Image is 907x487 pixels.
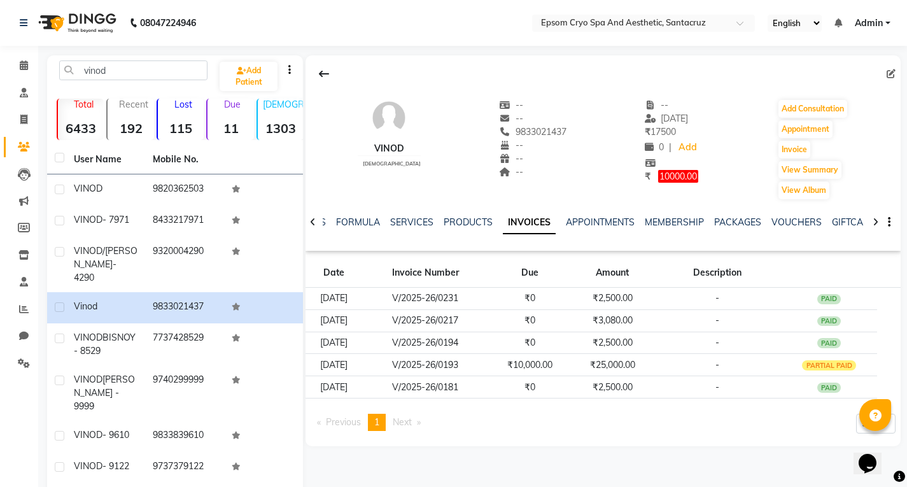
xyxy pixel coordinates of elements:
th: Description [654,258,781,288]
td: 7737428529 [145,323,224,365]
span: Previous [326,416,361,428]
button: Appointment [778,120,833,138]
a: Add Patient [220,62,278,91]
td: [DATE] [306,288,362,310]
span: VINOD/[PERSON_NAME] [74,245,137,270]
span: Next [393,416,412,428]
strong: 11 [207,120,253,136]
span: -- [499,139,523,151]
span: -- [499,153,523,164]
strong: 1303 [258,120,304,136]
span: - [715,314,719,326]
span: VINOD [74,374,102,385]
div: PARTIAL PAID [802,360,856,371]
input: Search by Name/Mobile/Email/Code [59,60,207,80]
td: 9833839610 [145,421,224,452]
td: ₹0 [489,288,572,310]
span: [DATE] [645,113,689,124]
td: ₹2,500.00 [572,376,654,399]
b: 08047224946 [140,5,196,41]
span: 9833021437 [499,126,566,138]
span: 10000.00 [658,170,698,183]
p: Recent [113,99,153,110]
a: Add [677,139,699,157]
td: 9737379122 [145,452,224,483]
p: [DEMOGRAPHIC_DATA] [263,99,304,110]
td: ₹3,080.00 [572,309,654,332]
div: PAID [817,294,841,304]
th: Date [306,258,362,288]
div: PAID [817,338,841,348]
strong: 115 [158,120,204,136]
td: 9320004290 [145,237,224,292]
td: ₹10,000.00 [489,354,572,376]
span: -- [645,99,669,111]
th: Mobile No. [145,145,224,174]
div: PAID [817,316,841,327]
iframe: chat widget [854,436,894,474]
td: [DATE] [306,309,362,332]
span: -- [499,99,523,111]
span: - [715,381,719,393]
span: VINOD [74,429,102,441]
span: - [715,292,719,304]
td: ₹0 [489,309,572,332]
a: MEMBERSHIP [645,216,704,228]
span: - 9610 [102,429,129,441]
td: ₹25,000.00 [572,354,654,376]
p: Due [210,99,253,110]
div: PAID [817,383,841,393]
th: Due [489,258,572,288]
span: VINOD [74,183,102,194]
a: APPOINTMENTS [566,216,635,228]
span: VINOD [74,460,102,472]
button: View Summary [778,161,841,179]
a: FORMULA [336,216,380,228]
span: [PERSON_NAME] - 9999 [74,374,135,412]
td: [DATE] [306,354,362,376]
td: ₹2,500.00 [572,288,654,310]
a: SERVICES [390,216,433,228]
span: | [669,141,671,154]
nav: Pagination [311,414,428,431]
button: Invoice [778,141,810,159]
button: Add Consultation [778,100,847,118]
span: - [715,359,719,371]
td: ₹0 [489,332,572,354]
a: PACKAGES [714,216,761,228]
span: ₹ [645,171,650,182]
button: View Album [778,181,829,199]
span: 0 [645,141,664,153]
td: V/2025-26/0217 [362,309,489,332]
span: - 9122 [102,460,129,472]
span: Vinod [74,300,97,312]
span: - [715,337,719,348]
span: - 7971 [102,214,129,225]
td: V/2025-26/0194 [362,332,489,354]
a: VOUCHERS [771,216,822,228]
div: Back to Client [311,62,337,86]
td: V/2025-26/0193 [362,354,489,376]
img: logo [32,5,120,41]
td: ₹2,500.00 [572,332,654,354]
div: Vinod [358,142,421,155]
a: INVOICES [503,211,556,234]
td: [DATE] [306,376,362,399]
span: Admin [855,17,883,30]
span: VINOD [74,214,102,225]
span: 1 [374,416,379,428]
td: 9820362503 [145,174,224,206]
td: 8433217971 [145,206,224,237]
td: 9833021437 [145,292,224,323]
td: V/2025-26/0181 [362,376,489,399]
a: PRODUCTS [444,216,493,228]
td: 9740299999 [145,365,224,421]
td: [DATE] [306,332,362,354]
p: Lost [163,99,204,110]
td: ₹0 [489,376,572,399]
p: Total [63,99,104,110]
span: BISNOY - 8529 [74,332,136,356]
span: VINOD [74,332,102,343]
span: -- [499,166,523,178]
th: Invoice Number [362,258,489,288]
